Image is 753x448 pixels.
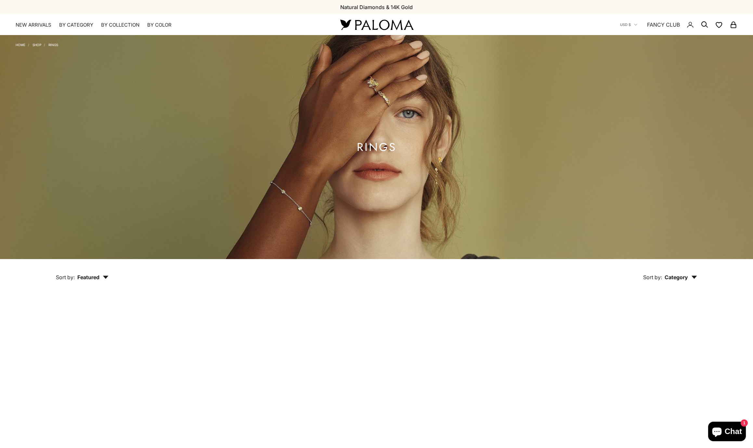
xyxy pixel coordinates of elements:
a: FANCY CLUB [647,20,680,29]
span: USD $ [620,22,631,28]
nav: Primary navigation [16,22,325,28]
button: Sort by: Featured [41,259,123,286]
span: Sort by: [56,274,75,280]
a: Shop [32,43,41,47]
a: Rings [48,43,58,47]
span: Sort by: [643,274,662,280]
inbox-online-store-chat: Shopify online store chat [706,422,748,443]
nav: Breadcrumb [16,42,58,47]
a: NEW ARRIVALS [16,22,51,28]
h1: Rings [357,143,396,151]
summary: By Category [59,22,93,28]
p: Natural Diamonds & 14K Gold [340,3,413,11]
span: Featured [77,274,109,280]
span: Category [665,274,697,280]
summary: By Collection [101,22,139,28]
summary: By Color [147,22,172,28]
button: USD $ [620,22,637,28]
nav: Secondary navigation [620,14,737,35]
button: Sort by: Category [628,259,712,286]
a: Home [16,43,25,47]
